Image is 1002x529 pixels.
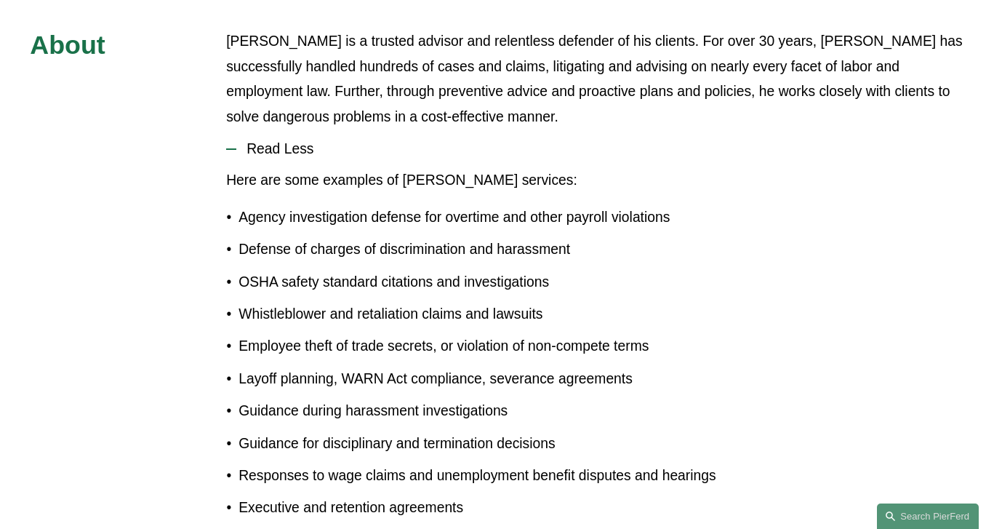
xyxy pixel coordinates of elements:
p: Guidance during harassment investigations [239,399,971,424]
p: Employee theft of trade secrets, or violation of non-compete terms [239,334,971,359]
p: Executive and retention agreements [239,496,971,521]
p: [PERSON_NAME] is a trusted advisor and relentless defender of his clients. For over 30 years, [PE... [226,29,971,130]
p: Defense of charges of discrimination and harassment [239,237,971,263]
span: About [30,31,105,60]
button: Read Less [226,130,971,168]
p: Layoff planning, WARN Act compliance, severance agreements [239,367,971,392]
span: Read Less [236,141,971,157]
p: Here are some examples of [PERSON_NAME] services: [226,168,971,194]
p: Guidance for disciplinary and termination decisions [239,431,971,457]
a: Search this site [877,504,979,529]
p: Responses to wage claims and unemployment benefit disputes and hearings [239,464,971,489]
p: Agency investigation defense for overtime and other payroll violations [239,205,971,231]
p: OSHA safety standard citations and investigations [239,270,971,295]
p: Whistleblower and retaliation claims and lawsuits [239,302,971,327]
